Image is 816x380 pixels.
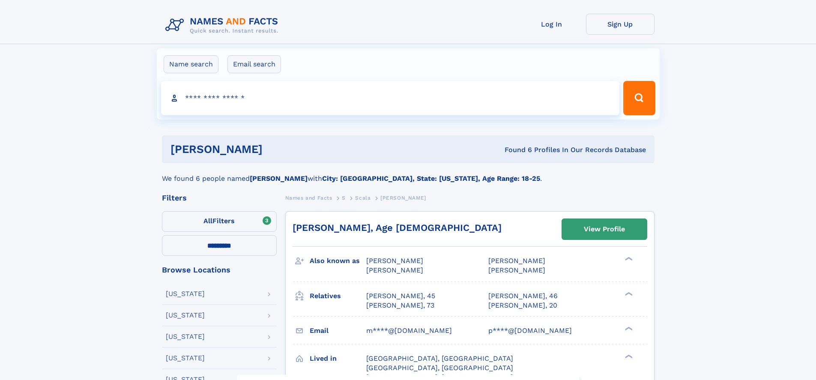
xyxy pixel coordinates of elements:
[623,291,633,296] div: ❯
[166,290,205,297] div: [US_STATE]
[355,192,371,203] a: Scala
[161,81,620,115] input: search input
[380,195,426,201] span: [PERSON_NAME]
[517,14,586,35] a: Log In
[342,195,346,201] span: S
[166,355,205,362] div: [US_STATE]
[366,291,435,301] a: [PERSON_NAME], 45
[383,145,646,155] div: Found 6 Profiles In Our Records Database
[355,195,371,201] span: Scala
[366,364,513,372] span: [GEOGRAPHIC_DATA], [GEOGRAPHIC_DATA]
[285,192,332,203] a: Names and Facts
[170,144,384,155] h1: [PERSON_NAME]
[310,254,366,268] h3: Also known as
[166,333,205,340] div: [US_STATE]
[162,163,655,184] div: We found 6 people named with .
[366,266,423,274] span: [PERSON_NAME]
[310,289,366,303] h3: Relatives
[623,326,633,331] div: ❯
[623,353,633,359] div: ❯
[366,257,423,265] span: [PERSON_NAME]
[342,192,346,203] a: S
[310,351,366,366] h3: Lived in
[584,219,625,239] div: View Profile
[366,354,513,362] span: [GEOGRAPHIC_DATA], [GEOGRAPHIC_DATA]
[162,211,277,232] label: Filters
[488,257,545,265] span: [PERSON_NAME]
[586,14,655,35] a: Sign Up
[623,256,633,262] div: ❯
[203,217,212,225] span: All
[250,174,308,183] b: [PERSON_NAME]
[488,266,545,274] span: [PERSON_NAME]
[166,312,205,319] div: [US_STATE]
[366,301,434,310] a: [PERSON_NAME], 73
[162,266,277,274] div: Browse Locations
[310,323,366,338] h3: Email
[322,174,540,183] b: City: [GEOGRAPHIC_DATA], State: [US_STATE], Age Range: 18-25
[623,81,655,115] button: Search Button
[488,291,558,301] a: [PERSON_NAME], 46
[164,55,218,73] label: Name search
[293,222,502,233] a: [PERSON_NAME], Age [DEMOGRAPHIC_DATA]
[562,219,647,239] a: View Profile
[162,194,277,202] div: Filters
[227,55,281,73] label: Email search
[488,301,557,310] a: [PERSON_NAME], 20
[162,14,285,37] img: Logo Names and Facts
